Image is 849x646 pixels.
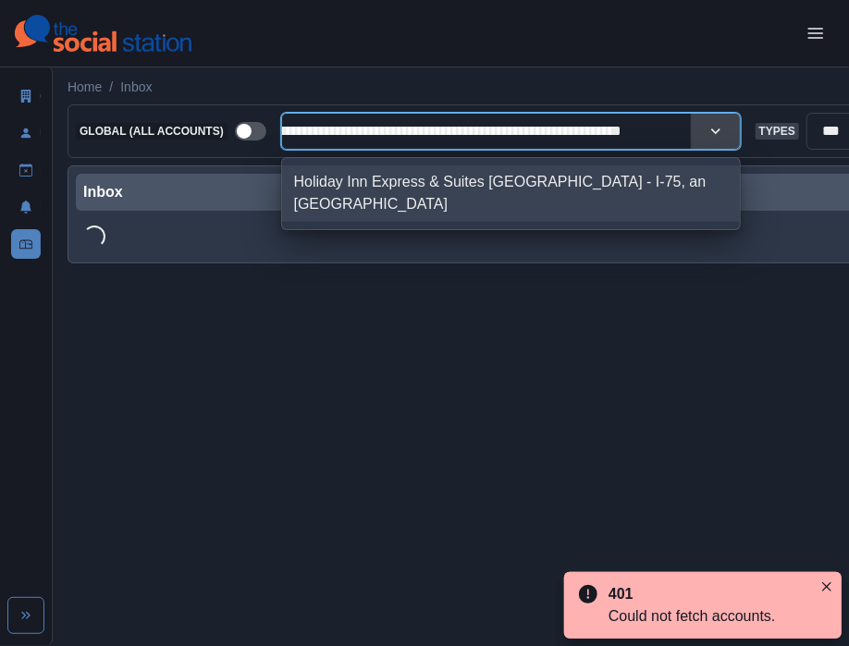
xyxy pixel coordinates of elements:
[11,229,41,259] a: Inbox
[11,192,41,222] a: Notifications
[609,583,805,605] div: 401
[11,155,41,185] a: Draft Posts
[68,78,153,97] nav: breadcrumb
[120,78,152,97] a: Inbox
[7,597,44,634] button: Expand
[76,123,228,140] span: Global (All Accounts)
[109,78,113,97] span: /
[11,81,41,111] a: Clients
[816,576,838,598] button: Close
[68,78,102,97] a: Home
[282,165,740,222] div: Holiday Inn Express & Suites [GEOGRAPHIC_DATA] - I-75, an [GEOGRAPHIC_DATA]
[756,123,799,140] span: Types
[11,118,41,148] a: Users
[15,15,191,52] img: logoTextSVG.62801f218bc96a9b266caa72a09eb111.svg
[797,15,834,52] button: Open Menu
[609,605,812,628] div: Could not fetch accounts.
